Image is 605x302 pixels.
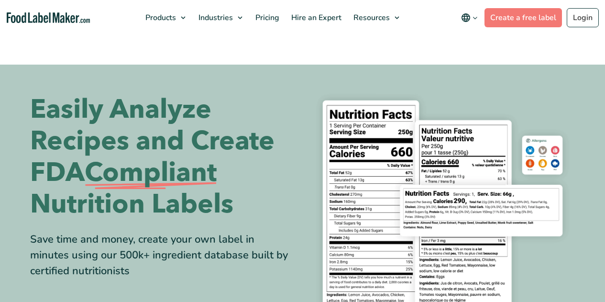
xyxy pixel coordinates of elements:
[484,8,562,27] a: Create a free label
[30,94,296,220] h1: Easily Analyze Recipes and Create FDA Nutrition Labels
[30,232,296,279] div: Save time and money, create your own label in minutes using our 500k+ ingredient database built b...
[253,12,280,23] span: Pricing
[288,12,342,23] span: Hire an Expert
[351,12,391,23] span: Resources
[196,12,234,23] span: Industries
[143,12,177,23] span: Products
[567,8,599,27] a: Login
[85,157,217,189] span: Compliant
